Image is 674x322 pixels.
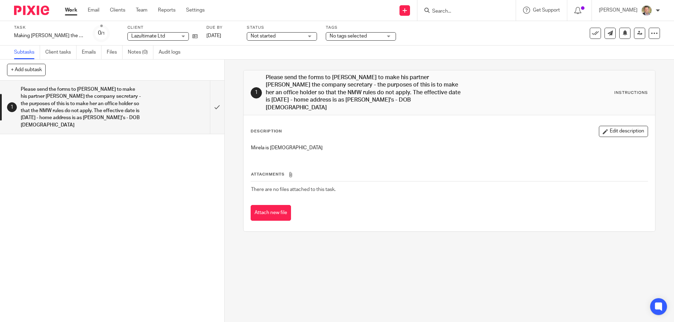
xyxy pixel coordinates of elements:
[14,6,49,15] img: Pixie
[14,46,40,59] a: Subtasks
[136,7,147,14] a: Team
[614,90,648,96] div: Instructions
[326,25,396,30] label: Tags
[330,34,367,39] span: No tags selected
[186,7,205,14] a: Settings
[533,8,560,13] span: Get Support
[45,46,77,59] a: Client tasks
[7,102,17,112] div: 1
[251,187,336,192] span: There are no files attached to this task.
[131,34,165,39] span: Lazultimate Ltd
[251,34,276,39] span: Not started
[158,7,176,14] a: Reports
[641,5,652,16] img: High%20Res%20Andrew%20Price%20Accountants_Poppy%20Jakes%20photography-1118.jpg
[127,25,198,30] label: Client
[107,46,123,59] a: Files
[251,172,285,176] span: Attachments
[88,7,99,14] a: Email
[14,32,84,39] div: Making Mirela Majkic the company secretary
[14,32,84,39] div: Making [PERSON_NAME] the company secretary
[82,46,101,59] a: Emails
[110,7,125,14] a: Clients
[7,64,46,76] button: + Add subtask
[101,32,105,35] small: /1
[251,87,262,98] div: 1
[266,74,464,111] h1: Please send the forms to [PERSON_NAME] to make his partner [PERSON_NAME] the company secretary - ...
[251,205,291,221] button: Attach new file
[98,29,105,37] div: 0
[251,129,282,134] p: Description
[21,84,142,130] h1: Please send the forms to [PERSON_NAME] to make his partner [PERSON_NAME] the company secretary - ...
[431,8,495,15] input: Search
[599,7,637,14] p: [PERSON_NAME]
[206,33,221,38] span: [DATE]
[128,46,153,59] a: Notes (0)
[251,144,647,151] p: Mirela is [DEMOGRAPHIC_DATA]
[206,25,238,30] label: Due by
[247,25,317,30] label: Status
[599,126,648,137] button: Edit description
[65,7,77,14] a: Work
[14,25,84,30] label: Task
[159,46,186,59] a: Audit logs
